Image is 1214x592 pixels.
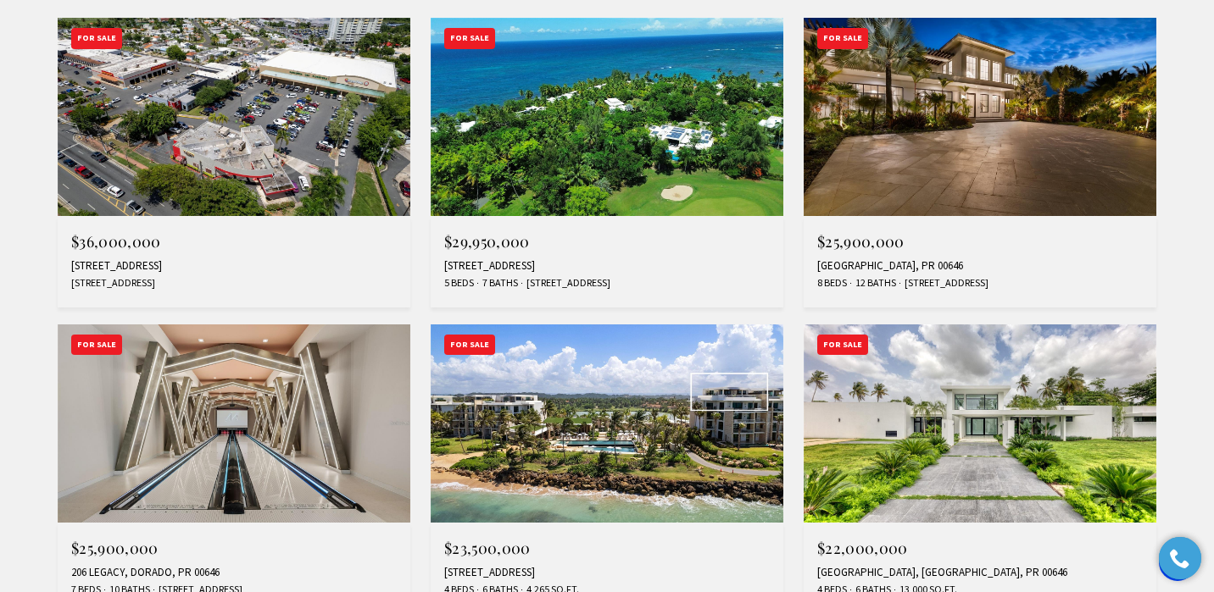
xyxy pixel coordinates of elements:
[817,28,868,49] div: For Sale
[444,231,530,252] span: $29,950,000
[58,18,410,307] a: For Sale For Sale $36,000,000 [STREET_ADDRESS] [STREET_ADDRESS]
[817,259,1143,273] div: [GEOGRAPHIC_DATA], PR 00646
[71,538,159,558] span: $25,900,000
[804,324,1156,523] img: For Sale
[851,276,896,290] span: 12 Baths
[444,566,770,579] div: [STREET_ADDRESS]
[71,28,122,49] div: For Sale
[444,538,531,558] span: $23,500,000
[431,18,783,307] a: For Sale For Sale $29,950,000 [STREET_ADDRESS] 5 Beds 7 Baths [STREET_ADDRESS]
[431,324,783,523] img: For Sale
[71,231,161,252] span: $36,000,000
[71,259,397,273] div: [STREET_ADDRESS]
[478,276,518,290] span: 7 Baths
[58,18,410,216] img: For Sale
[817,276,847,290] span: 8 Beds
[58,324,410,523] img: For Sale
[71,276,155,290] span: [STREET_ADDRESS]
[71,566,397,579] div: 206 LEGACY, DORADO, PR 00646
[817,335,868,356] div: For Sale
[817,566,1143,579] div: [GEOGRAPHIC_DATA], [GEOGRAPHIC_DATA], PR 00646
[817,231,905,252] span: $25,900,000
[804,18,1156,216] img: For Sale
[444,259,770,273] div: [STREET_ADDRESS]
[817,538,908,558] span: $22,000,000
[900,276,988,290] span: [STREET_ADDRESS]
[431,18,783,216] img: For Sale
[804,18,1156,307] a: For Sale For Sale $25,900,000 [GEOGRAPHIC_DATA], PR 00646 8 Beds 12 Baths [STREET_ADDRESS]
[444,28,495,49] div: For Sale
[444,276,474,290] span: 5 Beds
[71,335,122,356] div: For Sale
[522,276,610,290] span: [STREET_ADDRESS]
[444,335,495,356] div: For Sale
